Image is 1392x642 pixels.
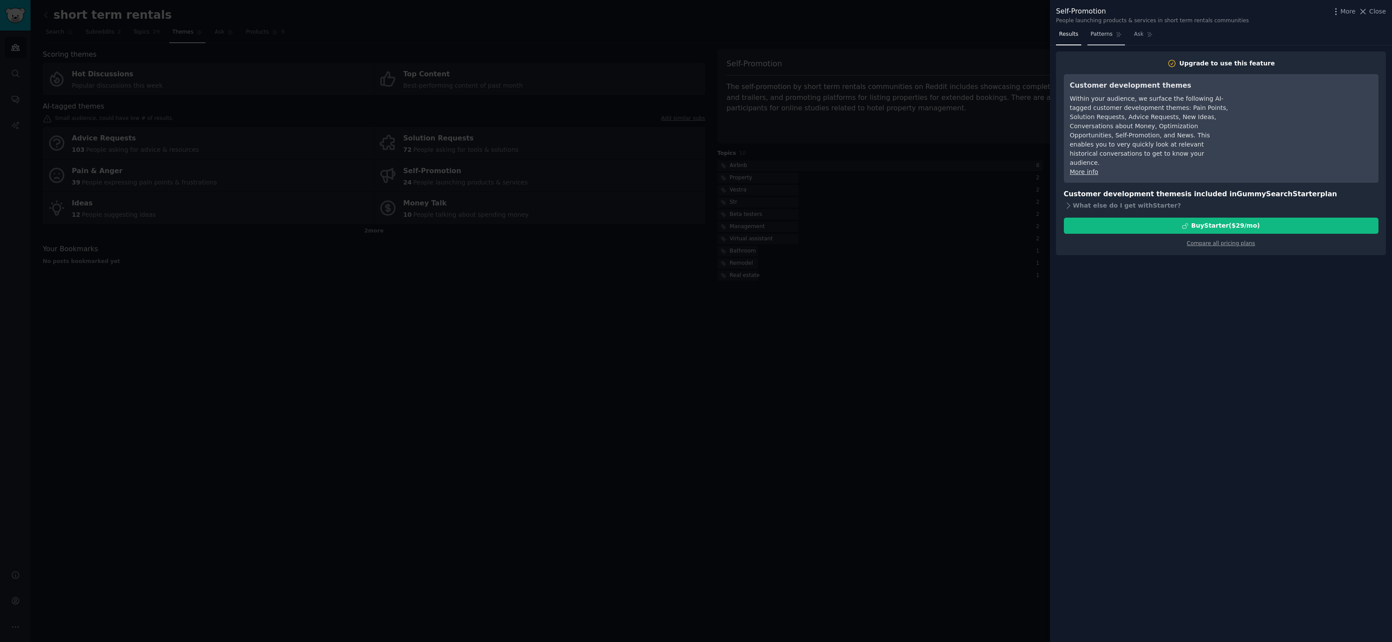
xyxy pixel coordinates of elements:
[1134,31,1144,38] span: Ask
[1064,199,1378,212] div: What else do I get with Starter ?
[1331,7,1356,16] button: More
[1087,27,1125,45] a: Patterns
[1064,218,1378,234] button: BuyStarter($29/mo)
[1237,190,1320,198] span: GummySearch Starter
[1070,94,1229,167] div: Within your audience, we surface the following AI-tagged customer development themes: Pain Points...
[1059,31,1078,38] span: Results
[1358,7,1386,16] button: Close
[1070,80,1229,91] h3: Customer development themes
[1341,7,1356,16] span: More
[1179,59,1275,68] div: Upgrade to use this feature
[1187,240,1255,246] a: Compare all pricing plans
[1064,189,1378,200] h3: Customer development themes is included in plan
[1056,27,1081,45] a: Results
[1070,168,1098,175] a: More info
[1241,80,1372,146] iframe: YouTube video player
[1056,6,1249,17] div: Self-Promotion
[1131,27,1156,45] a: Ask
[1369,7,1386,16] span: Close
[1090,31,1112,38] span: Patterns
[1056,17,1249,25] div: People launching products & services in short term rentals communities
[1191,221,1260,230] div: Buy Starter ($ 29 /mo )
